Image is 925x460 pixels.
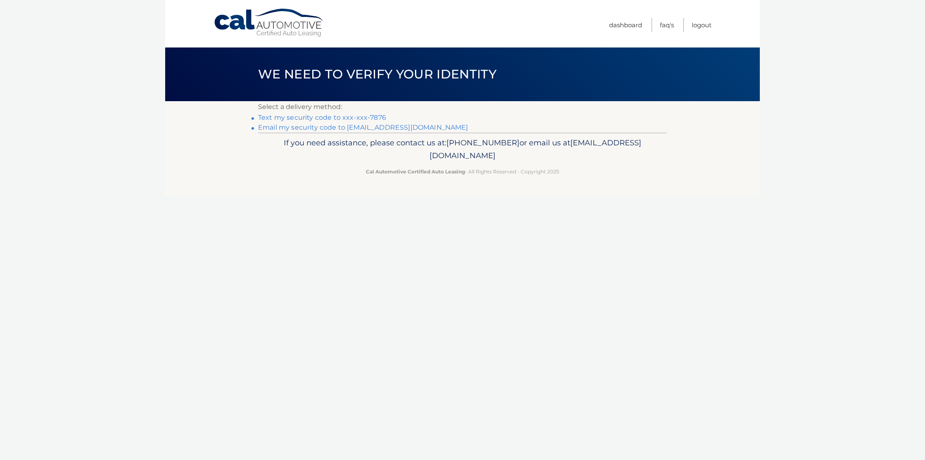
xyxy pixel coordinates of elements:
span: [PHONE_NUMBER] [446,138,519,147]
a: Text my security code to xxx-xxx-7876 [258,114,386,121]
p: Select a delivery method: [258,101,667,113]
a: Cal Automotive [213,8,325,38]
a: FAQ's [660,18,674,32]
strong: Cal Automotive Certified Auto Leasing [366,168,465,175]
a: Dashboard [609,18,642,32]
p: If you need assistance, please contact us at: or email us at [263,136,662,163]
p: - All Rights Reserved - Copyright 2025 [263,167,662,176]
a: Logout [692,18,712,32]
span: We need to verify your identity [258,66,496,82]
a: Email my security code to [EMAIL_ADDRESS][DOMAIN_NAME] [258,123,468,131]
